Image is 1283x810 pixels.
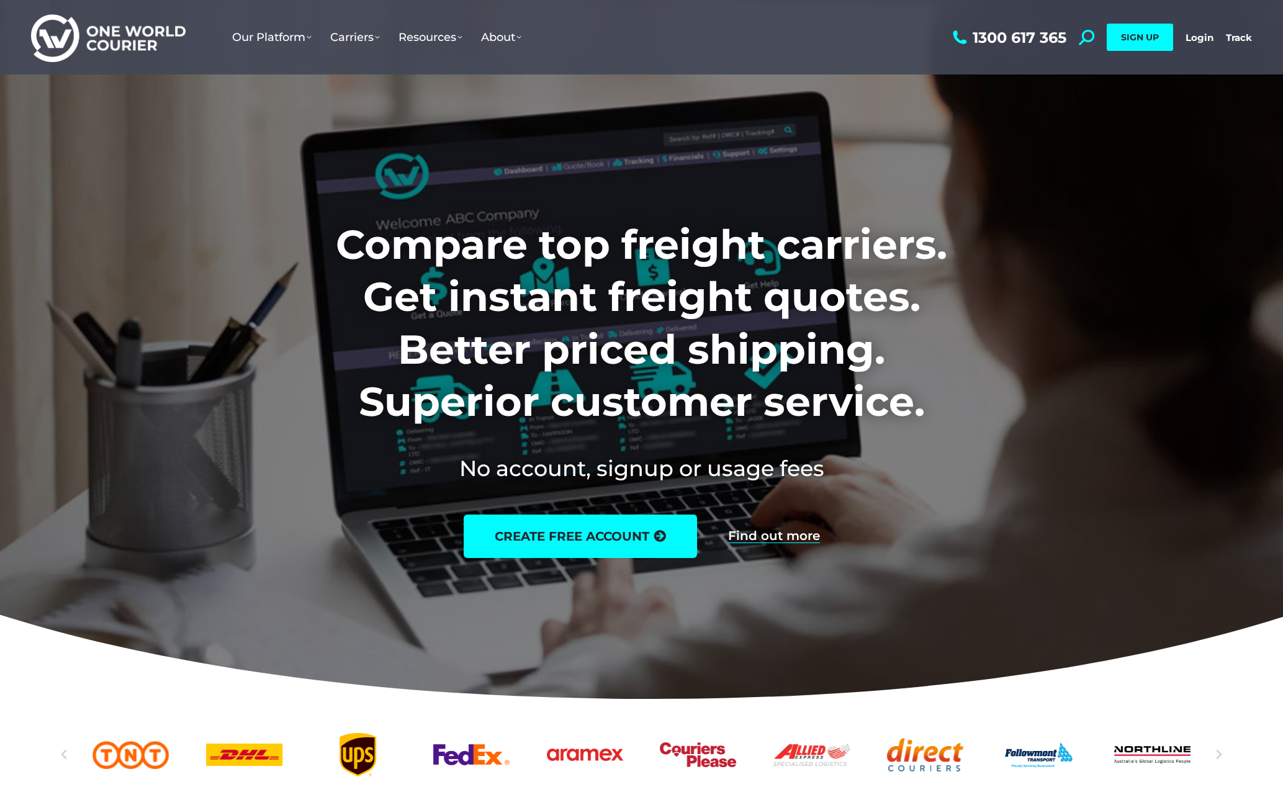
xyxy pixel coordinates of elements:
[92,733,169,776] a: TNT logo Australian freight company
[950,30,1066,45] a: 1300 617 365
[433,733,510,776] a: FedEx logo
[31,12,186,63] img: One World Courier
[1001,733,1077,776] a: Followmont transoirt web logo
[660,733,737,776] div: 7 / 25
[773,733,850,776] div: 8 / 25
[887,733,963,776] a: Direct Couriers logo
[1107,24,1173,51] a: SIGN UP
[254,453,1029,484] h2: No account, signup or usage fees
[472,18,531,56] a: About
[330,30,380,44] span: Carriers
[223,18,321,56] a: Our Platform
[1186,32,1213,43] a: Login
[1121,32,1159,43] span: SIGN UP
[232,30,312,44] span: Our Platform
[254,218,1029,428] h1: Compare top freight carriers. Get instant freight quotes. Better priced shipping. Superior custom...
[773,733,850,776] a: Allied Express logo
[464,515,697,558] a: create free account
[1001,733,1077,776] div: 10 / 25
[206,733,282,776] div: 3 / 25
[547,733,623,776] a: Aramex_logo
[398,30,462,44] span: Resources
[887,733,963,776] div: 9 / 25
[728,529,820,543] a: Find out more
[547,733,623,776] div: 6 / 25
[1226,32,1252,43] a: Track
[1114,733,1191,776] div: 11 / 25
[1114,733,1191,776] a: Northline logo
[92,733,1191,776] div: Slides
[481,30,521,44] span: About
[320,733,396,776] a: UPS logo
[433,733,510,776] div: 5 / 25
[389,18,472,56] a: Resources
[206,733,282,776] a: DHl logo
[92,733,169,776] div: 2 / 25
[321,18,389,56] a: Carriers
[660,733,737,776] a: Couriers Please logo
[320,733,396,776] div: 4 / 25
